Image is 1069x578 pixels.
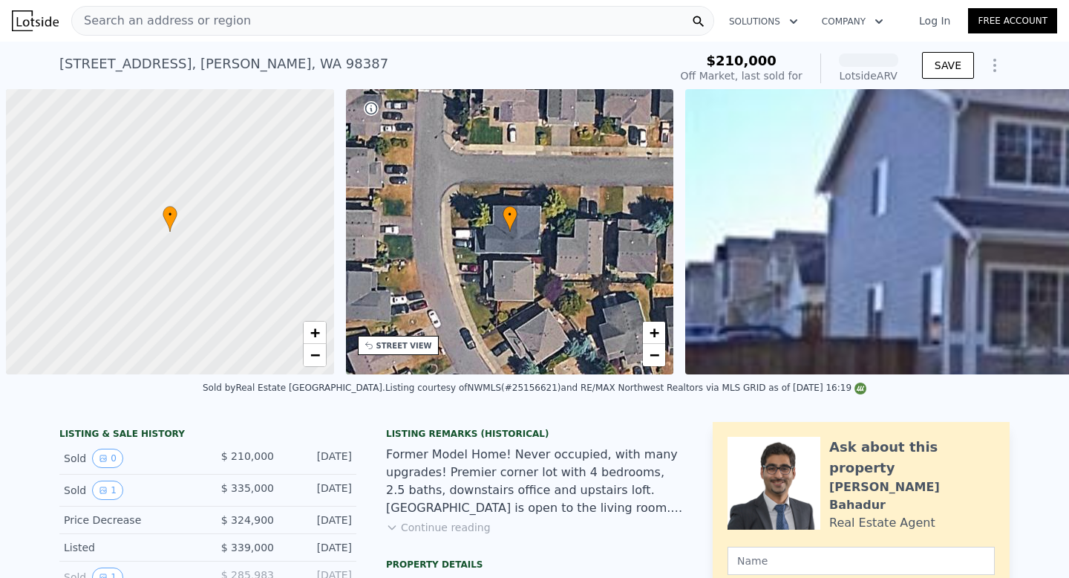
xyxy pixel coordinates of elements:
[839,68,898,83] div: Lotside ARV
[286,540,352,555] div: [DATE]
[203,383,385,393] div: Sold by Real Estate [GEOGRAPHIC_DATA] .
[386,559,683,571] div: Property details
[221,482,274,494] span: $ 335,000
[221,542,274,553] span: $ 339,000
[503,206,517,232] div: •
[286,481,352,500] div: [DATE]
[706,53,777,68] span: $210,000
[64,513,196,527] div: Price Decrease
[717,8,810,35] button: Solutions
[922,52,974,79] button: SAVE
[286,513,352,527] div: [DATE]
[681,68,802,83] div: Off Market, last sold for
[310,345,319,364] span: −
[310,323,319,342] span: +
[854,383,866,394] img: NWMLS Logo
[728,547,995,575] input: Name
[829,514,935,532] div: Real Estate Agent
[503,208,517,221] span: •
[386,428,683,440] div: Listing Remarks (Historical)
[643,322,665,344] a: Zoom in
[304,322,326,344] a: Zoom in
[64,540,196,555] div: Listed
[72,12,251,30] span: Search an address or region
[980,51,1010,80] button: Show Options
[650,323,659,342] span: +
[643,344,665,366] a: Zoom out
[386,520,491,535] button: Continue reading
[385,383,866,393] div: Listing courtesy of NWMLS (#25156621) and RE/MAX Northwest Realtors via MLS GRID as of [DATE] 16:19
[810,8,895,35] button: Company
[59,53,388,74] div: [STREET_ADDRESS] , [PERSON_NAME] , WA 98387
[650,345,659,364] span: −
[386,446,683,517] div: Former Model Home! Never occupied, with many upgrades! Premier corner lot with 4 bedrooms, 2.5 ba...
[12,10,59,31] img: Lotside
[59,428,356,443] div: LISTING & SALE HISTORY
[221,450,274,462] span: $ 210,000
[304,344,326,366] a: Zoom out
[829,437,995,478] div: Ask about this property
[163,208,177,221] span: •
[376,340,432,351] div: STREET VIEW
[163,206,177,232] div: •
[286,449,352,468] div: [DATE]
[64,481,196,500] div: Sold
[64,449,196,468] div: Sold
[968,8,1057,33] a: Free Account
[829,478,995,514] div: [PERSON_NAME] Bahadur
[92,481,123,500] button: View historical data
[901,13,968,28] a: Log In
[92,449,123,468] button: View historical data
[221,514,274,526] span: $ 324,900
